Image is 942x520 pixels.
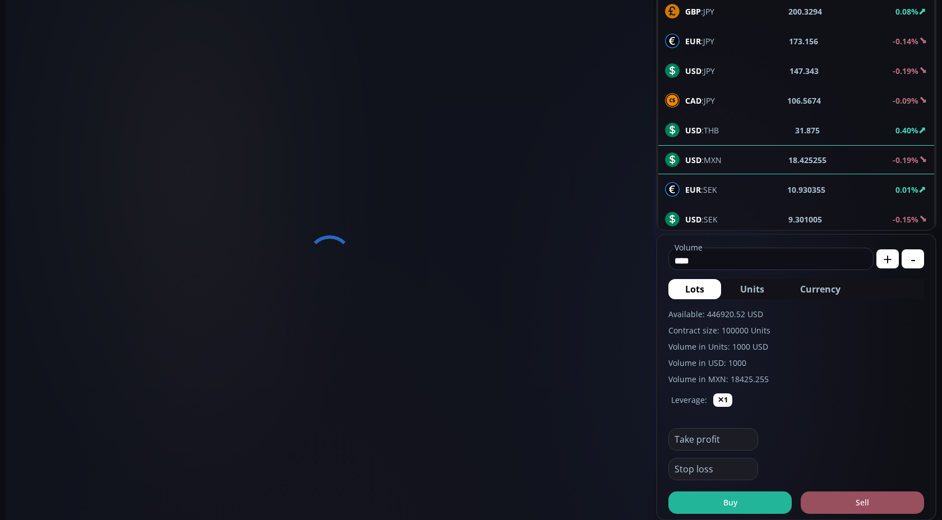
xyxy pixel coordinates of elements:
[685,125,701,136] b: USD
[783,279,857,299] button: Currency
[668,308,924,320] label: Available: 446920.52 USD
[895,6,918,17] b: 0.08%
[795,124,820,136] b: 31.875
[713,393,732,407] button: ✕1
[685,66,701,76] b: USD
[895,125,918,136] b: 0.40%
[788,6,822,17] b: 200.3294
[685,35,714,47] span: :JPY
[801,491,924,514] button: Sell
[902,249,924,268] button: -
[668,324,924,336] label: Contract size: 100000 Units
[876,249,899,268] button: +
[668,357,924,369] label: Volume in USD: 1000
[685,6,714,17] span: :JPY
[685,214,701,225] b: USD
[787,184,825,196] b: 10.930355
[685,36,701,47] b: EUR
[668,373,924,385] label: Volume in MXN: 18425.255
[685,282,704,296] span: Lots
[671,394,707,406] label: Leverage:
[800,282,841,296] span: Currency
[668,279,721,299] button: Lots
[893,36,918,47] b: -0.14%
[668,491,792,514] button: Buy
[893,95,918,106] b: -0.09%
[789,35,818,47] b: 173.156
[685,95,701,106] b: CAD
[787,95,821,106] b: 106.5674
[685,124,719,136] span: :THB
[685,65,715,77] span: :JPY
[740,282,764,296] span: Units
[685,6,701,17] b: GBP
[789,65,819,77] b: 147.343
[685,184,701,195] b: EUR
[685,213,718,225] span: :SEK
[723,279,781,299] button: Units
[893,214,918,225] b: -0.15%
[685,95,715,106] span: :JPY
[685,184,717,196] span: :SEK
[893,66,918,76] b: -0.19%
[668,341,924,352] label: Volume in Units: 1000 USD
[788,213,822,225] b: 9.301005
[895,184,918,195] b: 0.01%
